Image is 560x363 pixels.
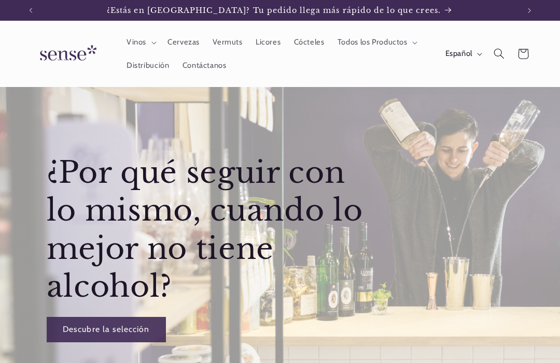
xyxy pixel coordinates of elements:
a: Descubre la selección [46,317,165,342]
a: Sense [23,35,109,73]
span: Español [445,48,472,60]
img: Sense [27,39,105,68]
span: Licores [256,37,281,47]
a: Cócteles [287,31,331,54]
button: Español [439,43,487,64]
a: Vermuts [206,31,249,54]
a: Cervezas [161,31,206,54]
span: Distribución [127,61,170,70]
summary: Vinos [120,31,161,54]
h2: ¿Por qué seguir con lo mismo, cuando lo mejor no tiene alcohol? [46,154,379,306]
span: Vermuts [213,37,242,47]
span: Todos los Productos [338,37,408,47]
span: Vinos [127,37,146,47]
summary: Todos los Productos [331,31,422,54]
span: ¿Estás en [GEOGRAPHIC_DATA]? Tu pedido llega más rápido de lo que crees. [107,6,441,15]
span: Cócteles [294,37,325,47]
a: Distribución [120,54,176,77]
a: Licores [249,31,287,54]
span: Contáctanos [183,61,227,70]
summary: Búsqueda [487,42,511,66]
a: Contáctanos [176,54,233,77]
span: Cervezas [167,37,200,47]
